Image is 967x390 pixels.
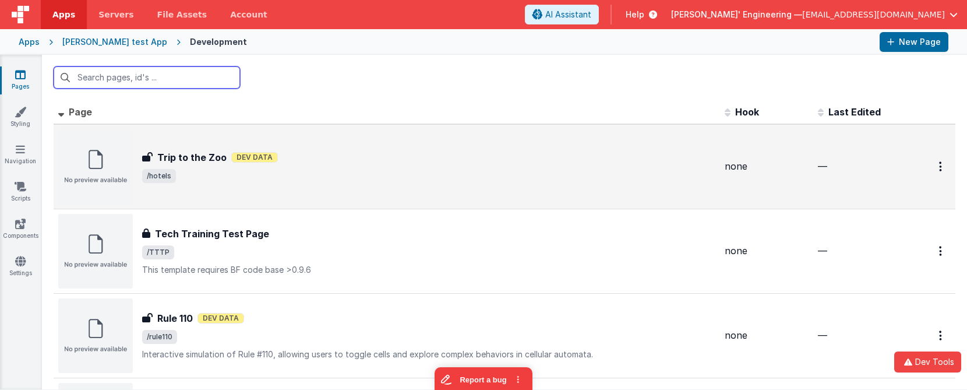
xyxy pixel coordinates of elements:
p: Interactive simulation of Rule #110, allowing users to toggle cells and explore complex behaviors... [142,349,715,360]
span: [PERSON_NAME]' Engineering — [671,9,802,20]
span: Help [626,9,644,20]
span: — [818,245,827,257]
span: [EMAIL_ADDRESS][DOMAIN_NAME] [802,9,945,20]
span: File Assets [157,9,207,20]
div: none [725,160,809,173]
button: [PERSON_NAME]' Engineering — [EMAIL_ADDRESS][DOMAIN_NAME] [671,9,958,20]
div: Apps [19,36,40,48]
span: — [818,329,827,341]
span: — [818,160,827,172]
span: Apps [52,9,75,20]
h3: Trip to the Zoo [157,150,227,164]
span: Page [69,106,92,118]
p: This template requires BF code base >0.9.6 [142,264,715,276]
h3: Rule 110 [157,311,193,325]
span: /hotels [142,169,176,183]
button: Options [932,324,951,347]
button: Dev Tools [894,352,961,373]
h3: Tech Training Test Page [155,227,269,241]
span: Dev Data [231,152,278,163]
span: AI Assistant [545,9,591,20]
span: /TTTP [142,245,174,259]
div: none [725,244,809,258]
div: none [725,329,809,342]
span: Dev Data [197,313,244,324]
button: New Page [880,32,948,52]
input: Search pages, id's ... [54,66,240,89]
span: Servers [98,9,133,20]
span: /rule110 [142,330,177,344]
div: [PERSON_NAME] test App [62,36,167,48]
span: Hook [735,106,759,118]
button: Options [932,239,951,263]
button: AI Assistant [525,5,599,24]
span: Last Edited [828,106,881,118]
div: Development [190,36,247,48]
button: Options [932,154,951,178]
